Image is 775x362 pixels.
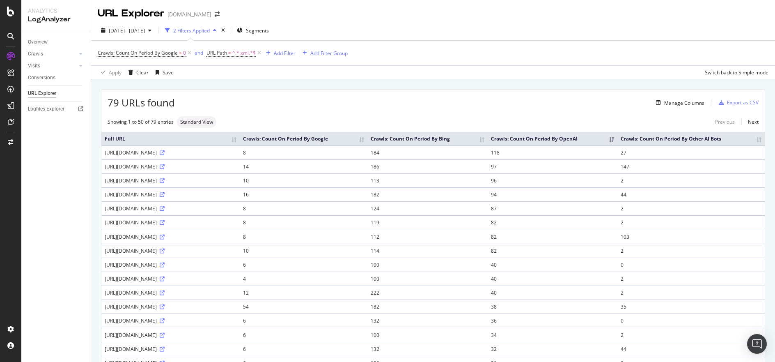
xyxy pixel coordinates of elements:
span: ^.*.xml.*$ [232,47,256,59]
div: [URL][DOMAIN_NAME] [105,205,236,212]
span: = [228,49,231,56]
td: 54 [240,300,367,314]
td: 44 [617,342,765,356]
button: Add Filter [263,48,296,58]
td: 100 [367,258,488,272]
td: 14 [240,159,367,173]
td: 2 [617,328,765,342]
td: 6 [240,328,367,342]
td: 0 [617,314,765,327]
div: Apply [109,69,122,76]
td: 8 [240,215,367,229]
button: Save [152,66,174,79]
td: 103 [617,230,765,244]
th: Crawls: Count On Period By Other AI Bots: activate to sort column ascending [617,132,765,145]
div: and [195,49,203,56]
td: 82 [488,244,617,258]
td: 96 [488,173,617,187]
div: URL Explorer [98,7,164,21]
div: [URL][DOMAIN_NAME] [105,149,236,156]
td: 27 [617,145,765,159]
button: [DATE] - [DATE] [98,24,155,37]
div: Overview [28,38,48,46]
td: 82 [488,230,617,244]
td: 82 [488,215,617,229]
div: Clear [136,69,149,76]
td: 184 [367,145,488,159]
td: 16 [240,187,367,201]
div: [URL][DOMAIN_NAME] [105,191,236,198]
td: 0 [617,258,765,272]
a: Next [741,116,759,128]
th: Crawls: Count On Period By Google: activate to sort column ascending [240,132,367,145]
button: Segments [234,24,272,37]
td: 32 [488,342,617,356]
div: Crawls [28,50,43,58]
span: Standard View [180,120,213,125]
div: LogAnalyzer [28,15,84,24]
span: [DATE] - [DATE] [109,27,145,34]
td: 222 [367,286,488,300]
div: [URL][DOMAIN_NAME] [105,275,236,282]
td: 2 [617,272,765,286]
td: 40 [488,258,617,272]
button: Apply [98,66,122,79]
td: 4 [240,272,367,286]
div: Open Intercom Messenger [747,334,767,354]
td: 100 [367,328,488,342]
button: Add Filter Group [299,48,348,58]
div: [URL][DOMAIN_NAME] [105,289,236,296]
div: [DOMAIN_NAME] [167,10,211,18]
a: Overview [28,38,85,46]
span: Segments [246,27,269,34]
td: 87 [488,201,617,215]
td: 114 [367,244,488,258]
div: Switch back to Simple mode [705,69,768,76]
button: Export as CSV [715,96,759,109]
td: 119 [367,215,488,229]
td: 147 [617,159,765,173]
td: 40 [488,272,617,286]
td: 2 [617,173,765,187]
div: 2 Filters Applied [173,27,210,34]
td: 186 [367,159,488,173]
span: 79 URLs found [108,96,175,110]
div: [URL][DOMAIN_NAME] [105,163,236,170]
td: 132 [367,342,488,356]
div: [URL][DOMAIN_NAME] [105,177,236,184]
div: Export as CSV [727,99,759,106]
td: 34 [488,328,617,342]
span: URL Path [206,49,227,56]
td: 8 [240,145,367,159]
div: [URL][DOMAIN_NAME] [105,233,236,240]
td: 40 [488,286,617,300]
th: Full URL: activate to sort column ascending [101,132,240,145]
div: Logfiles Explorer [28,105,64,113]
td: 36 [488,314,617,327]
td: 100 [367,272,488,286]
button: and [195,49,203,57]
span: 0 [183,47,186,59]
div: Manage Columns [664,99,704,106]
a: URL Explorer [28,89,85,98]
div: [URL][DOMAIN_NAME] [105,317,236,324]
a: Visits [28,62,77,70]
div: [URL][DOMAIN_NAME] [105,303,236,310]
td: 2 [617,215,765,229]
div: [URL][DOMAIN_NAME] [105,346,236,353]
th: Crawls: Count On Period By Bing: activate to sort column ascending [367,132,488,145]
td: 124 [367,201,488,215]
td: 38 [488,300,617,314]
div: Showing 1 to 50 of 79 entries [108,118,174,125]
td: 2 [617,244,765,258]
th: Crawls: Count On Period By OpenAI: activate to sort column ascending [488,132,617,145]
div: arrow-right-arrow-left [215,12,220,17]
td: 8 [240,230,367,244]
td: 132 [367,314,488,327]
td: 35 [617,300,765,314]
td: 118 [488,145,617,159]
td: 10 [240,173,367,187]
button: Manage Columns [653,98,704,108]
span: > [179,49,182,56]
div: Analytics [28,7,84,15]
